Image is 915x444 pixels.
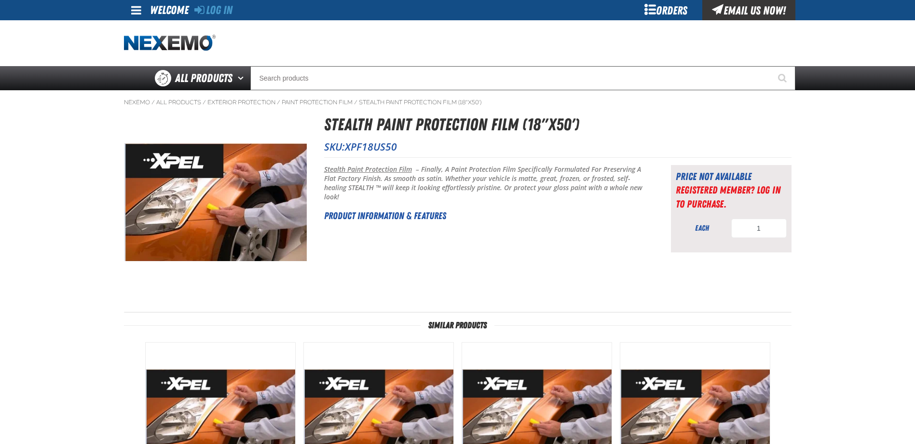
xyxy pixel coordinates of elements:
a: Paint Protection Film [282,98,353,106]
span: / [354,98,357,106]
button: Open All Products pages [234,66,250,90]
nav: Breadcrumbs [124,98,792,106]
span: / [151,98,155,106]
input: Product Quantity [731,219,787,238]
span: / [277,98,280,106]
a: Registered Member? Log In to purchase. [676,184,780,209]
p: SKU: [324,140,792,153]
u: Stealth Paint Protection Film [324,165,412,174]
h1: Stealth Paint Protection Film (18"x50') [324,112,792,138]
img: Stealth Paint Protection Film (18"x50') [124,143,307,261]
div: Price not available [676,170,787,183]
a: Home [124,35,216,52]
a: Stealth Paint Protection Film (18"x50') [359,98,481,106]
span: All Products [175,69,232,87]
button: Start Searching [771,66,795,90]
a: Exterior Protection [207,98,275,106]
a: Nexemo [124,98,150,106]
span: / [203,98,206,106]
input: Search [250,66,795,90]
h2: Product Information & Features [324,208,647,223]
a: Log In [194,3,232,17]
a: All Products [156,98,201,106]
img: Nexemo logo [124,35,216,52]
p: – Finally, A Paint Protection Film Specifically Formulated For Preserving A Flat Factory Finish. ... [324,165,647,202]
div: each [676,223,729,234]
span: XPF18US50 [345,140,397,153]
span: Similar Products [421,320,494,330]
